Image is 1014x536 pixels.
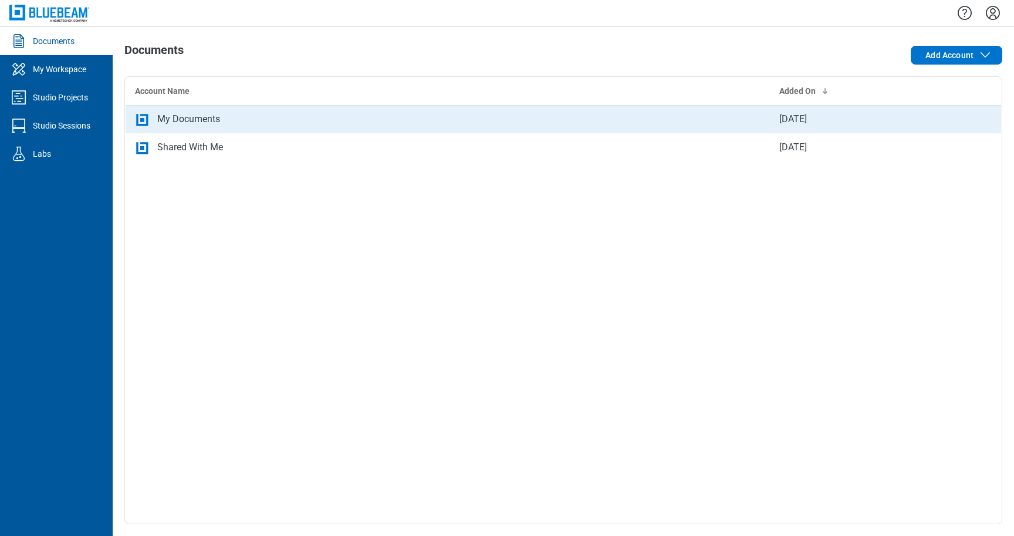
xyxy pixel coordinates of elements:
table: bb-data-table [125,77,1002,162]
div: Studio Projects [33,92,88,103]
svg: Studio Projects [9,88,28,107]
div: Documents [33,35,75,47]
span: Add Account [925,49,974,61]
div: Added On [779,85,936,97]
button: Add Account [911,46,1002,65]
button: Settings [983,3,1002,23]
div: Labs [33,148,51,160]
svg: Studio Sessions [9,116,28,135]
td: [DATE] [770,133,945,161]
svg: Documents [9,32,28,50]
svg: Labs [9,144,28,163]
svg: My Workspace [9,60,28,79]
td: [DATE] [770,105,945,133]
div: Account Name [135,85,760,97]
h1: Documents [124,43,184,62]
img: Bluebeam, Inc. [9,5,89,22]
div: My Workspace [33,63,86,75]
div: Shared With Me [157,140,223,154]
div: Studio Sessions [33,120,90,132]
div: My Documents [157,112,220,126]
